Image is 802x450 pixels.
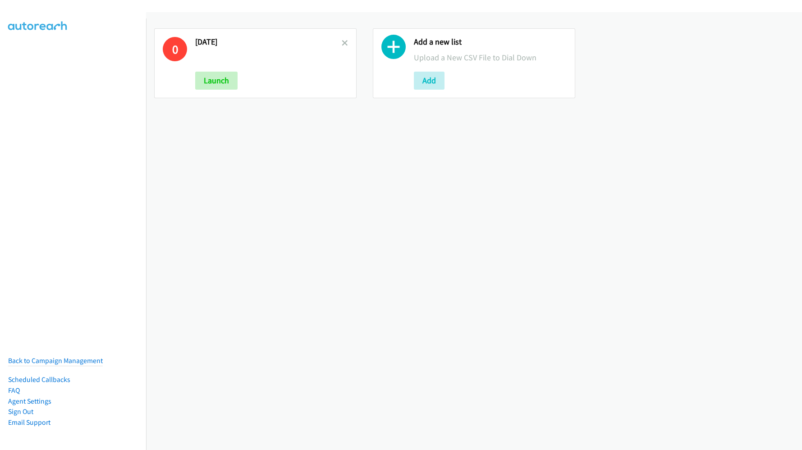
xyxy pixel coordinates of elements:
a: Email Support [8,418,50,427]
button: Add [414,72,445,90]
a: FAQ [8,386,20,395]
h1: 0 [163,37,187,61]
h2: [DATE] [195,37,342,47]
p: Upload a New CSV File to Dial Down [414,51,567,64]
a: Agent Settings [8,397,51,405]
a: Sign Out [8,407,33,416]
button: Launch [195,72,238,90]
a: Scheduled Callbacks [8,375,70,384]
h2: Add a new list [414,37,567,47]
a: Back to Campaign Management [8,356,103,365]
